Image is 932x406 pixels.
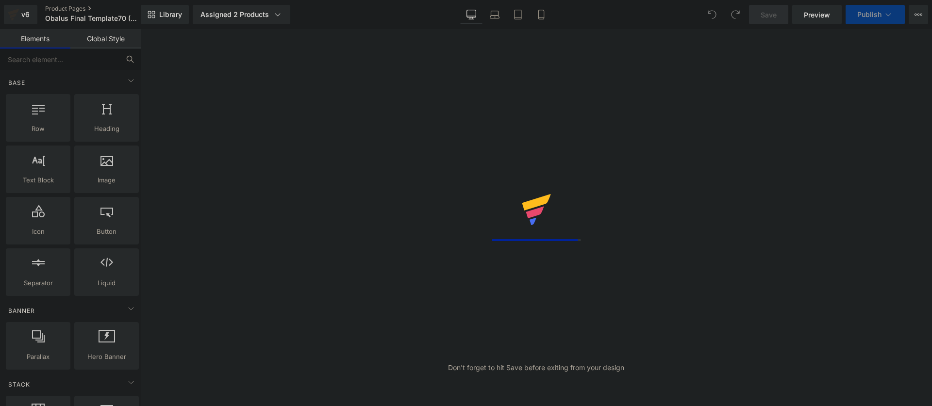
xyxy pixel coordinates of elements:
div: Don't forget to hit Save before exiting from your design [448,362,624,373]
span: Parallax [9,352,67,362]
a: Global Style [70,29,141,49]
div: Assigned 2 Products [200,10,283,19]
span: Separator [9,278,67,288]
span: Text Block [9,175,67,185]
span: Icon [9,227,67,237]
a: Tablet [506,5,530,24]
a: Preview [792,5,842,24]
a: Product Pages [45,5,157,13]
span: Save [761,10,777,20]
span: Stack [7,380,31,389]
a: Mobile [530,5,553,24]
span: Heading [77,124,136,134]
span: Button [77,227,136,237]
a: v6 [4,5,37,24]
span: Publish [857,11,882,18]
span: Obalus Final Template70 (Avatar 1) [45,15,138,22]
button: Publish [846,5,905,24]
button: Undo [702,5,722,24]
button: More [909,5,928,24]
span: Image [77,175,136,185]
a: Desktop [460,5,483,24]
a: New Library [141,5,189,24]
span: Base [7,78,26,87]
span: Row [9,124,67,134]
a: Laptop [483,5,506,24]
div: v6 [19,8,32,21]
span: Preview [804,10,830,20]
span: Hero Banner [77,352,136,362]
span: Liquid [77,278,136,288]
span: Library [159,10,182,19]
span: Banner [7,306,36,315]
button: Redo [726,5,745,24]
